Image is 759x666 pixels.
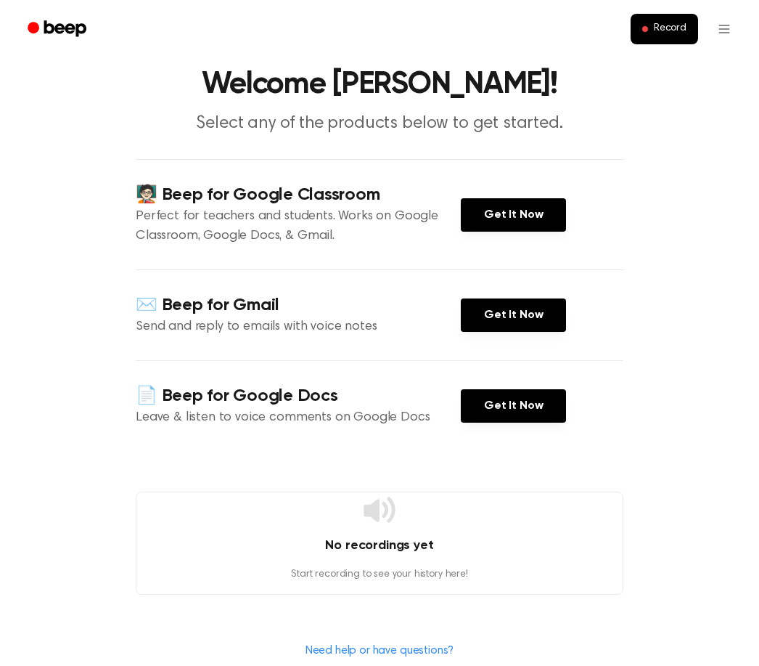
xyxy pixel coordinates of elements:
[654,23,686,36] span: Record
[136,536,623,556] h4: No recordings yet
[101,112,658,136] p: Select any of the products below to get started.
[461,198,566,232] a: Get It Now
[631,14,698,44] button: Record
[136,317,461,337] p: Send and reply to emails with voice notes
[17,15,99,44] a: Beep
[136,207,461,246] p: Perfect for teachers and students. Works on Google Classroom, Google Docs, & Gmail.
[136,384,461,408] h4: 📄 Beep for Google Docs
[461,299,566,332] a: Get It Now
[136,567,623,582] p: Start recording to see your history here!
[305,645,454,657] a: Need help or have questions?
[17,70,742,100] h1: Welcome [PERSON_NAME]!
[136,183,461,207] h4: 🧑🏻‍🏫 Beep for Google Classroom
[707,12,742,46] button: Open menu
[136,408,461,428] p: Leave & listen to voice comments on Google Docs
[461,389,566,423] a: Get It Now
[136,293,461,317] h4: ✉️ Beep for Gmail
